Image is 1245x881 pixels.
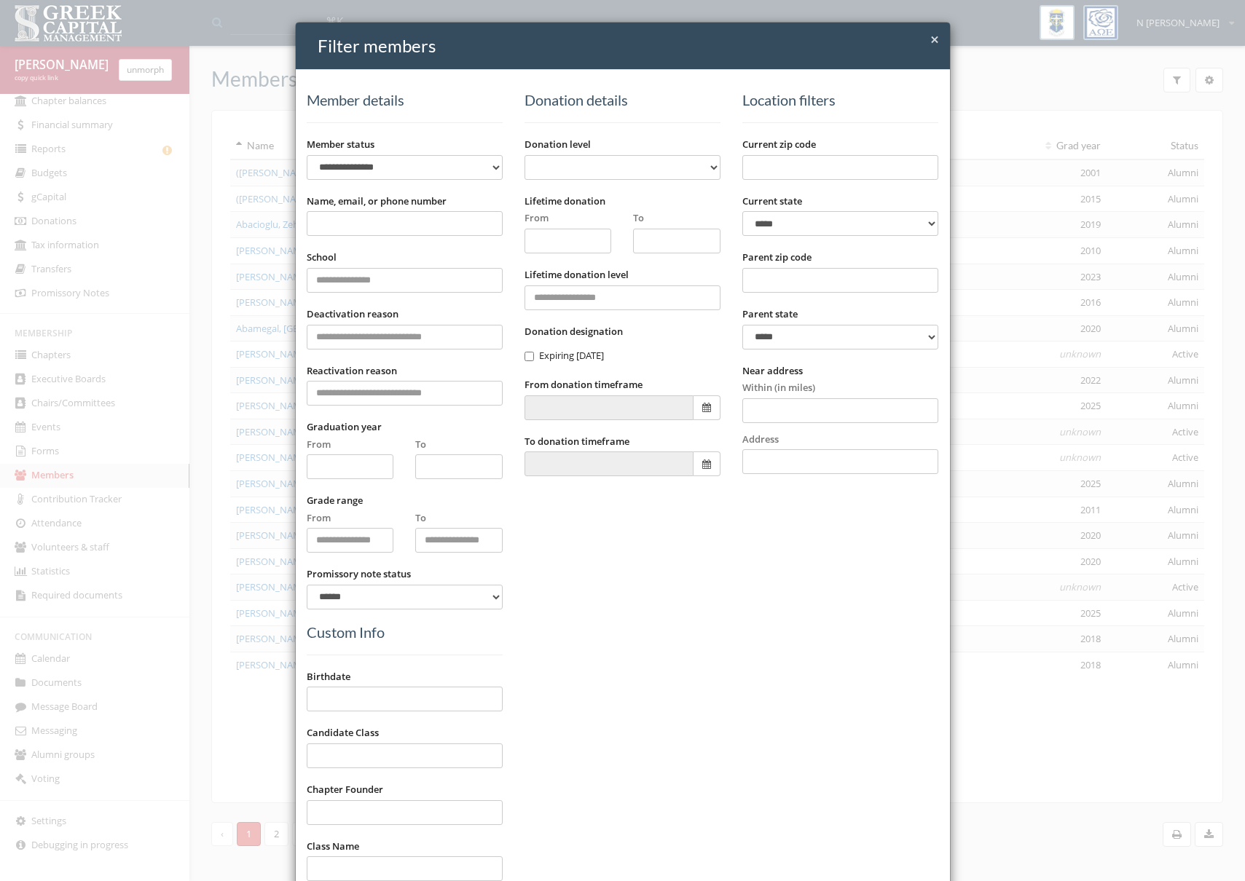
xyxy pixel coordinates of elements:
h5: Donation details [525,92,720,108]
label: From [525,211,549,225]
label: From [307,511,331,525]
label: From [307,438,331,451]
h4: Filter members [318,33,939,58]
label: Name, email, or phone number [307,194,447,208]
label: Grade range [307,494,363,507]
label: To donation timeframe [525,435,629,449]
label: Address [742,423,779,446]
label: To [415,438,426,451]
label: Lifetime donation level [525,268,629,282]
h5: Member details [307,92,503,108]
label: Chapter Founder [307,783,383,797]
label: To [415,511,426,525]
label: Donation designation [525,325,623,339]
label: To [633,211,644,225]
label: Promissory note status [307,567,411,581]
label: Within (in miles) [742,381,815,395]
label: From donation timeframe [525,378,643,392]
label: Birthdate [307,670,350,684]
label: Lifetime donation [525,194,605,208]
label: Reactivation reason [307,364,397,378]
label: Expiring [DATE] [525,349,604,363]
h5: Custom Info [307,624,503,640]
h5: Location filters [742,92,938,108]
label: Current zip code [742,138,816,151]
label: Graduation year [307,420,382,434]
label: Near address [742,364,803,378]
label: Member status [307,138,374,151]
label: Donation level [525,138,591,151]
span: × [930,29,939,50]
input: Expiring [DATE] [525,352,534,361]
label: Candidate Class [307,726,379,740]
label: School [307,250,337,264]
label: Deactivation reason [307,307,398,321]
label: Current state [742,194,802,208]
label: Parent zip code [742,250,812,264]
label: Parent state [742,307,798,321]
label: Class Name [307,839,359,853]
